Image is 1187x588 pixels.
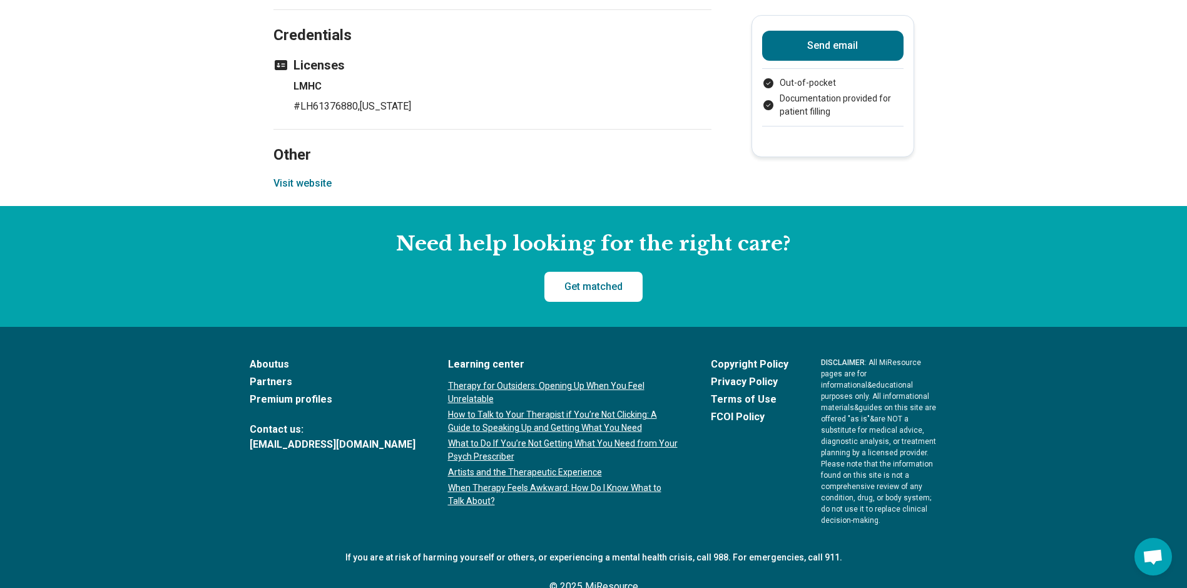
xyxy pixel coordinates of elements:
[711,357,788,372] a: Copyright Policy
[762,76,904,90] li: Out-of-pocket
[293,99,711,114] p: #LH61376880
[250,374,415,389] a: Partners
[1134,538,1172,575] div: Open chat
[711,374,788,389] a: Privacy Policy
[250,392,415,407] a: Premium profiles
[711,410,788,425] a: FCOI Policy
[273,176,332,191] button: Visit website
[273,115,711,166] h2: Other
[250,357,415,372] a: Aboutus
[250,422,415,437] span: Contact us:
[711,392,788,407] a: Terms of Use
[448,357,678,372] a: Learning center
[293,79,711,94] h4: LMHC
[448,379,678,406] a: Therapy for Outsiders: Opening Up When You Feel Unrelatable
[250,437,415,452] a: [EMAIL_ADDRESS][DOMAIN_NAME]
[273,56,711,74] h3: Licenses
[250,551,938,564] p: If you are at risk of harming yourself or others, or experiencing a mental health crisis, call 98...
[821,358,865,367] span: DISCLAIMER
[448,482,678,508] a: When Therapy Feels Awkward: How Do I Know What to Talk About?
[762,31,904,61] button: Send email
[358,100,411,112] span: , [US_STATE]
[544,272,643,302] a: Get matched
[448,408,678,435] a: How to Talk to Your Therapist if You’re Not Clicking: A Guide to Speaking Up and Getting What You...
[448,437,678,463] a: What to Do If You’re Not Getting What You Need from Your Psych Prescriber
[762,76,904,118] ul: Payment options
[10,231,1177,257] h2: Need help looking for the right care?
[448,466,678,479] a: Artists and the Therapeutic Experience
[821,357,938,526] p: : All MiResource pages are for informational & educational purposes only. All informational mater...
[762,92,904,118] li: Documentation provided for patient filling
